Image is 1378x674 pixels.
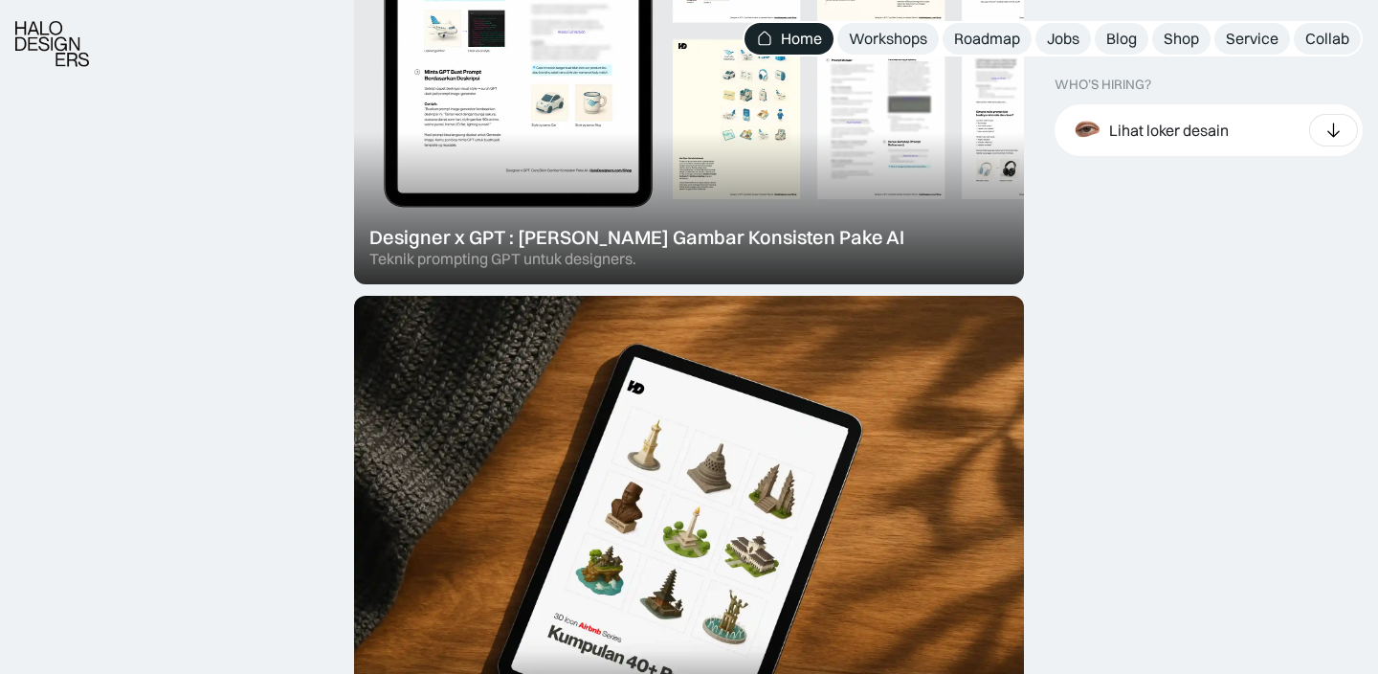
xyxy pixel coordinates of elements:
div: Collab [1305,29,1349,49]
a: Shop [1152,23,1211,55]
div: Service [1226,29,1278,49]
a: Workshops [837,23,939,55]
div: Lihat loker desain [1109,120,1229,140]
a: Blog [1095,23,1148,55]
div: WHO’S HIRING? [1055,77,1151,93]
div: Home [781,29,822,49]
div: Shop [1164,29,1199,49]
div: Jobs [1047,29,1079,49]
a: Service [1214,23,1290,55]
div: Roadmap [954,29,1020,49]
a: Home [745,23,833,55]
a: Collab [1294,23,1361,55]
a: Roadmap [943,23,1032,55]
div: Blog [1106,29,1137,49]
a: Jobs [1035,23,1091,55]
div: Workshops [849,29,927,49]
